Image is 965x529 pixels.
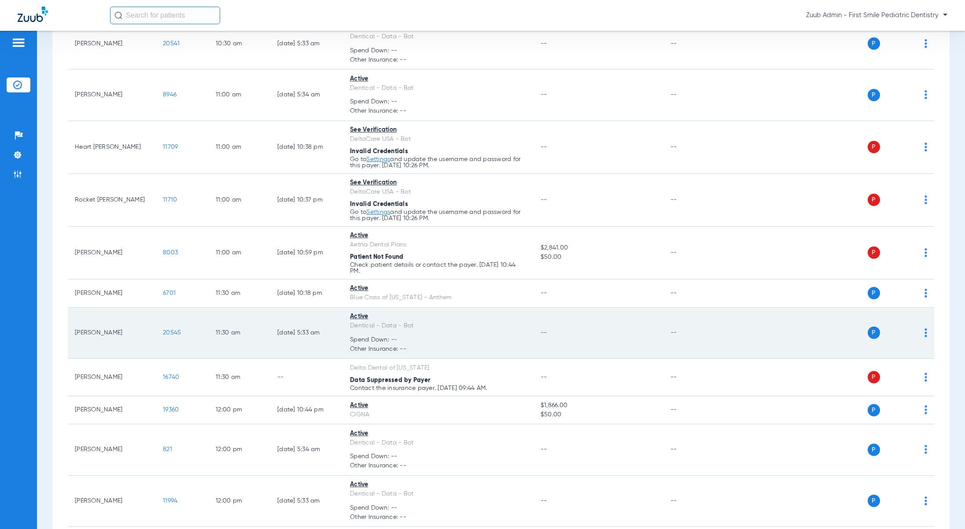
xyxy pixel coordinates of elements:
div: DeltaCare USA - Bot [350,135,527,144]
span: Other Insurance: -- [350,513,527,522]
div: Dentical - Data - Bot [350,489,527,499]
span: -- [541,290,547,296]
span: Invalid Credentials [350,148,408,154]
span: Spend Down: -- [350,335,527,345]
div: Dentical - Data - Bot [350,438,527,448]
span: $50.00 [541,253,656,262]
td: -- [663,18,723,70]
td: 11:30 AM [209,308,270,359]
td: [DATE] 10:59 PM [270,227,343,279]
p: Contact the insurance payer. [DATE] 09:44 AM. [350,385,527,391]
td: -- [270,359,343,396]
td: 11:30 AM [209,279,270,308]
td: 12:00 PM [209,476,270,527]
td: [PERSON_NAME] [68,424,156,476]
span: 11710 [163,197,177,203]
p: Go to and update the username and password for this payer. [DATE] 10:26 PM. [350,209,527,221]
img: Zuub Logo [18,7,48,22]
span: -- [541,92,547,98]
img: Search Icon [114,11,122,19]
span: P [868,327,880,339]
td: [PERSON_NAME] [68,227,156,279]
iframe: Chat Widget [921,487,965,529]
span: Spend Down: -- [350,97,527,107]
img: group-dot-blue.svg [924,289,927,298]
td: 11:00 AM [209,174,270,227]
span: P [868,371,880,383]
span: Spend Down: -- [350,46,527,55]
div: Active [350,429,527,438]
td: [DATE] 5:34 AM [270,70,343,121]
div: Active [350,74,527,84]
td: [PERSON_NAME] [68,18,156,70]
td: Heart [PERSON_NAME] [68,121,156,174]
img: group-dot-blue.svg [924,405,927,414]
span: Other Insurance: -- [350,345,527,354]
img: group-dot-blue.svg [924,445,927,454]
span: 8946 [163,92,177,98]
span: -- [541,144,547,150]
div: Active [350,284,527,293]
td: 11:00 AM [209,70,270,121]
td: [PERSON_NAME] [68,476,156,527]
td: [DATE] 5:33 AM [270,18,343,70]
span: 8003 [163,250,178,256]
div: Blue Cross of [US_STATE] - Anthem [350,293,527,302]
div: Delta Dental of [US_STATE] [350,364,527,373]
span: Invalid Credentials [350,201,408,207]
div: See Verification [350,125,527,135]
span: -- [541,330,547,336]
span: 11709 [163,144,178,150]
td: 12:00 PM [209,396,270,424]
span: 19360 [163,407,179,413]
span: -- [541,197,547,203]
div: Active [350,480,527,489]
td: -- [663,174,723,227]
span: Spend Down: -- [350,452,527,461]
td: [PERSON_NAME] [68,279,156,308]
span: -- [541,40,547,47]
span: 11994 [163,498,177,504]
td: [DATE] 10:38 PM [270,121,343,174]
img: group-dot-blue.svg [924,373,927,382]
div: Active [350,312,527,321]
div: See Verification [350,178,527,187]
div: CIGNA [350,410,527,419]
td: [DATE] 5:33 AM [270,476,343,527]
div: Active [350,401,527,410]
img: group-dot-blue.svg [924,248,927,257]
div: Dentical - Data - Bot [350,321,527,331]
span: -- [541,374,547,380]
td: -- [663,359,723,396]
td: [PERSON_NAME] [68,70,156,121]
span: Other Insurance: -- [350,461,527,470]
span: P [868,495,880,507]
td: -- [663,227,723,279]
td: -- [663,308,723,359]
td: [DATE] 10:37 PM [270,174,343,227]
td: [PERSON_NAME] [68,396,156,424]
img: hamburger-icon [11,37,26,48]
td: [DATE] 5:34 AM [270,424,343,476]
img: group-dot-blue.svg [924,195,927,204]
span: $2,841.00 [541,243,656,253]
input: Search for patients [110,7,220,24]
span: Spend Down: -- [350,503,527,513]
span: Zuub Admin - First Smile Pediatric Dentistry [806,11,947,20]
span: -- [541,498,547,504]
td: -- [663,121,723,174]
span: Other Insurance: -- [350,55,527,65]
td: [DATE] 10:18 PM [270,279,343,308]
div: DeltaCare USA - Bot [350,187,527,197]
span: Patient Not Found [350,254,403,260]
td: 10:30 AM [209,18,270,70]
img: group-dot-blue.svg [924,328,927,337]
div: Active [350,231,527,240]
td: 11:00 AM [209,227,270,279]
a: Settings [366,156,390,162]
td: [DATE] 5:33 AM [270,308,343,359]
span: Other Insurance: -- [350,107,527,116]
div: Dentical - Data - Bot [350,84,527,93]
span: 20545 [163,330,181,336]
